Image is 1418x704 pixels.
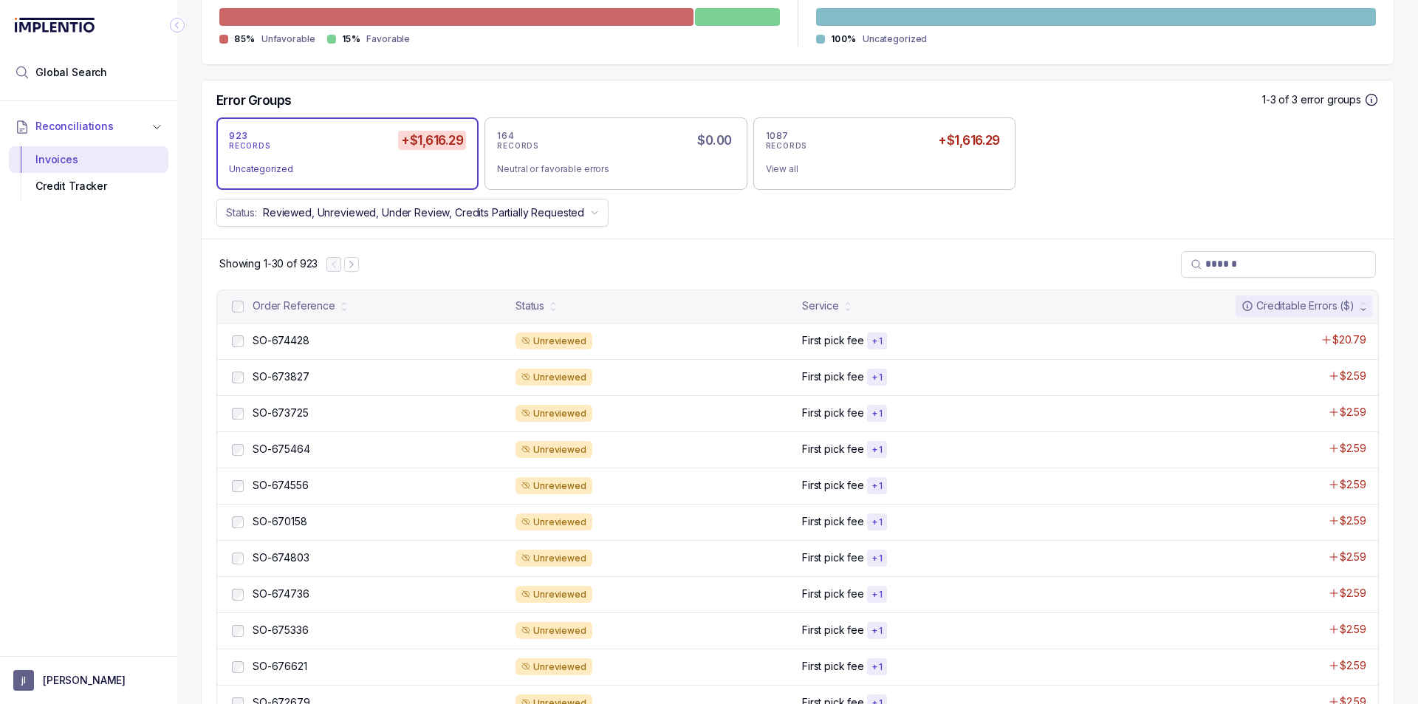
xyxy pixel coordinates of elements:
[232,372,244,383] input: checkbox-checkbox
[232,625,244,637] input: checkbox-checkbox
[871,553,883,564] p: + 1
[1340,405,1366,420] p: $2.59
[871,516,883,528] p: + 1
[802,442,864,457] p: First pick fee
[253,442,310,457] p: SO-675464
[219,256,318,271] p: Showing 1-30 of 923
[253,333,309,348] p: SO-674428
[1340,586,1366,601] p: $2.59
[13,670,164,691] button: User initials[PERSON_NAME]
[516,332,592,350] div: Unreviewed
[802,514,864,529] p: First pick fee
[253,623,309,638] p: SO-675336
[871,444,883,456] p: + 1
[871,335,883,347] p: + 1
[1340,622,1366,637] p: $2.59
[516,369,592,386] div: Unreviewed
[366,32,410,47] p: Favorable
[168,16,186,34] div: Collapse Icon
[232,335,244,347] input: checkbox-checkbox
[21,173,157,199] div: Credit Tracker
[21,146,157,173] div: Invoices
[216,199,609,227] button: Status:Reviewed, Unreviewed, Under Review, Credits Partially Requested
[229,142,270,151] p: RECORDS
[766,130,789,142] p: 1087
[232,589,244,601] input: checkbox-checkbox
[35,119,114,134] span: Reconciliations
[253,659,307,674] p: SO-676621
[398,131,466,150] h5: +$1,616.29
[516,441,592,459] div: Unreviewed
[232,516,244,528] input: checkbox-checkbox
[802,623,864,638] p: First pick fee
[253,514,307,529] p: SO-670158
[9,110,168,143] button: Reconciliations
[831,33,857,45] p: 100%
[232,480,244,492] input: checkbox-checkbox
[516,550,592,567] div: Unreviewed
[226,205,257,220] p: Status:
[871,625,883,637] p: + 1
[1332,332,1366,347] p: $20.79
[802,298,839,313] div: Service
[766,142,807,151] p: RECORDS
[232,661,244,673] input: checkbox-checkbox
[516,405,592,423] div: Unreviewed
[253,406,309,420] p: SO-673725
[516,477,592,495] div: Unreviewed
[766,162,991,177] div: View all
[229,130,248,142] p: 923
[344,257,359,272] button: Next Page
[802,659,864,674] p: First pick fee
[253,369,309,384] p: SO-673827
[1301,92,1361,107] p: error groups
[516,658,592,676] div: Unreviewed
[497,142,538,151] p: RECORDS
[253,587,309,601] p: SO-674736
[802,369,864,384] p: First pick fee
[1340,477,1366,492] p: $2.59
[342,33,361,45] p: 15%
[516,513,592,531] div: Unreviewed
[232,408,244,420] input: checkbox-checkbox
[935,131,1003,150] h5: +$1,616.29
[516,586,592,604] div: Unreviewed
[871,372,883,383] p: + 1
[863,32,927,47] p: Uncategorized
[802,406,864,420] p: First pick fee
[35,65,107,80] span: Global Search
[232,553,244,564] input: checkbox-checkbox
[263,205,584,220] p: Reviewed, Unreviewed, Under Review, Credits Partially Requested
[497,162,722,177] div: Neutral or favorable errors
[802,587,864,601] p: First pick fee
[802,333,864,348] p: First pick fee
[802,478,864,493] p: First pick fee
[871,480,883,492] p: + 1
[234,33,256,45] p: 85%
[216,92,292,109] h5: Error Groups
[1340,658,1366,673] p: $2.59
[1340,513,1366,528] p: $2.59
[871,589,883,601] p: + 1
[253,550,309,565] p: SO-674803
[43,673,126,688] p: [PERSON_NAME]
[871,661,883,673] p: + 1
[1241,298,1354,313] div: Creditable Errors ($)
[9,143,168,203] div: Reconciliations
[13,670,34,691] span: User initials
[232,444,244,456] input: checkbox-checkbox
[232,301,244,312] input: checkbox-checkbox
[516,298,544,313] div: Status
[497,130,514,142] p: 164
[253,298,335,313] div: Order Reference
[802,550,864,565] p: First pick fee
[1340,369,1366,383] p: $2.59
[1340,441,1366,456] p: $2.59
[871,408,883,420] p: + 1
[516,622,592,640] div: Unreviewed
[694,131,734,150] h5: $0.00
[229,162,454,177] div: Uncategorized
[1340,550,1366,564] p: $2.59
[261,32,315,47] p: Unfavorable
[219,256,318,271] div: Remaining page entries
